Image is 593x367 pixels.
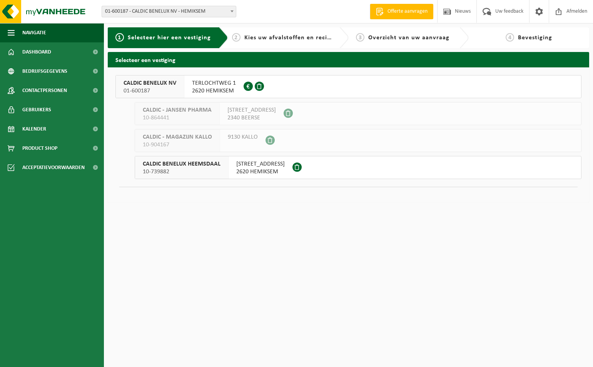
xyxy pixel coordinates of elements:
span: Selecteer hier een vestiging [128,35,211,41]
span: Bedrijfsgegevens [22,62,67,81]
span: Offerte aanvragen [386,8,429,15]
a: Offerte aanvragen [370,4,433,19]
span: Acceptatievoorwaarden [22,158,85,177]
span: 2 [232,33,241,42]
span: 01-600187 [124,87,176,95]
span: Kalender [22,119,46,139]
h2: Selecteer een vestiging [108,52,589,67]
span: 10-904167 [143,141,212,149]
span: CALDIC BENELUX NV [124,79,176,87]
span: TERLOCHTWEG 1 [192,79,236,87]
span: Overzicht van uw aanvraag [368,35,449,41]
button: CALDIC BENELUX NV 01-600187 TERLOCHTWEG 12620 HEMIKSEM [115,75,581,98]
span: CALDIC - MAGAZIJN KALLO [143,133,212,141]
span: CALDIC - JANSEN PHARMA [143,106,212,114]
span: 2620 HEMIKSEM [192,87,236,95]
span: 2620 HEMIKSEM [236,168,285,176]
span: 3 [356,33,364,42]
span: 9130 KALLO [228,133,258,141]
span: Contactpersonen [22,81,67,100]
span: Dashboard [22,42,51,62]
span: 1 [115,33,124,42]
span: Bevestiging [518,35,552,41]
span: 4 [506,33,514,42]
span: Product Shop [22,139,57,158]
span: CALDIC BENELUX HEEMSDAAL [143,160,220,168]
span: Navigatie [22,23,46,42]
span: [STREET_ADDRESS] [227,106,276,114]
span: [STREET_ADDRESS] [236,160,285,168]
span: Gebruikers [22,100,51,119]
span: 10-864441 [143,114,212,122]
span: 01-600187 - CALDIC BENELUX NV - HEMIKSEM [102,6,236,17]
span: Kies uw afvalstoffen en recipiënten [244,35,350,41]
span: 2340 BEERSE [227,114,276,122]
span: 10-739882 [143,168,220,176]
button: CALDIC BENELUX HEEMSDAAL 10-739882 [STREET_ADDRESS]2620 HEMIKSEM [135,156,581,179]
